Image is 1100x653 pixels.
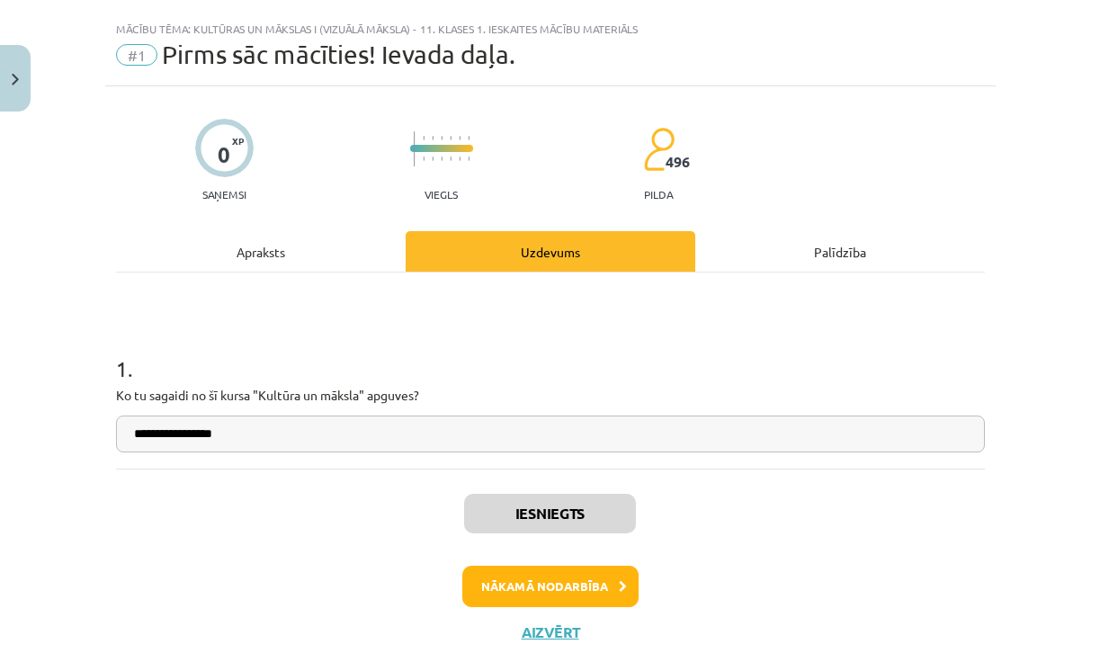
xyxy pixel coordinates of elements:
[462,566,639,607] button: Nākamā nodarbība
[162,40,515,69] span: Pirms sāc mācīties! Ievada daļa.
[432,157,434,161] img: icon-short-line-57e1e144782c952c97e751825c79c345078a6d821885a25fce030b3d8c18986b.svg
[468,136,470,140] img: icon-short-line-57e1e144782c952c97e751825c79c345078a6d821885a25fce030b3d8c18986b.svg
[459,157,461,161] img: icon-short-line-57e1e144782c952c97e751825c79c345078a6d821885a25fce030b3d8c18986b.svg
[232,136,244,146] span: XP
[643,127,675,172] img: students-c634bb4e5e11cddfef0936a35e636f08e4e9abd3cc4e673bd6f9a4125e45ecb1.svg
[116,386,985,405] p: Ko tu sagaidi no šī kursa "Kultūra un māksla" apguves?
[441,157,443,161] img: icon-short-line-57e1e144782c952c97e751825c79c345078a6d821885a25fce030b3d8c18986b.svg
[468,157,470,161] img: icon-short-line-57e1e144782c952c97e751825c79c345078a6d821885a25fce030b3d8c18986b.svg
[12,74,19,85] img: icon-close-lesson-0947bae3869378f0d4975bcd49f059093ad1ed9edebbc8119c70593378902aed.svg
[666,154,690,170] span: 496
[516,623,585,641] button: Aizvērt
[116,22,985,35] div: Mācību tēma: Kultūras un mākslas i (vizuālā māksla) - 11. klases 1. ieskaites mācību materiāls
[644,188,673,201] p: pilda
[459,136,461,140] img: icon-short-line-57e1e144782c952c97e751825c79c345078a6d821885a25fce030b3d8c18986b.svg
[432,136,434,140] img: icon-short-line-57e1e144782c952c97e751825c79c345078a6d821885a25fce030b3d8c18986b.svg
[195,188,254,201] p: Saņemsi
[406,231,695,272] div: Uzdevums
[464,494,636,533] button: Iesniegts
[116,325,985,380] h1: 1 .
[414,131,416,166] img: icon-long-line-d9ea69661e0d244f92f715978eff75569469978d946b2353a9bb055b3ed8787d.svg
[423,157,425,161] img: icon-short-line-57e1e144782c952c97e751825c79c345078a6d821885a25fce030b3d8c18986b.svg
[450,157,452,161] img: icon-short-line-57e1e144782c952c97e751825c79c345078a6d821885a25fce030b3d8c18986b.svg
[218,142,230,167] div: 0
[116,231,406,272] div: Apraksts
[425,188,458,201] p: Viegls
[695,231,985,272] div: Palīdzība
[441,136,443,140] img: icon-short-line-57e1e144782c952c97e751825c79c345078a6d821885a25fce030b3d8c18986b.svg
[450,136,452,140] img: icon-short-line-57e1e144782c952c97e751825c79c345078a6d821885a25fce030b3d8c18986b.svg
[423,136,425,140] img: icon-short-line-57e1e144782c952c97e751825c79c345078a6d821885a25fce030b3d8c18986b.svg
[116,44,157,66] span: #1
